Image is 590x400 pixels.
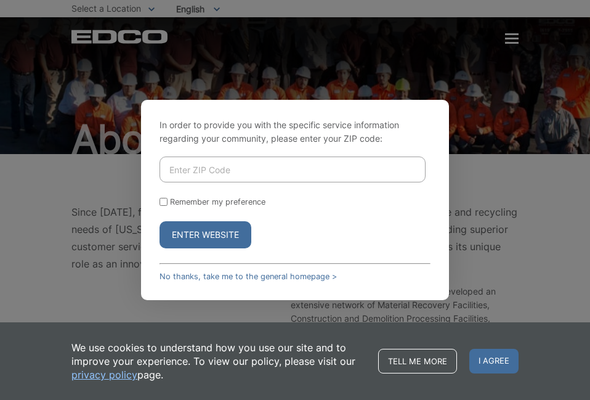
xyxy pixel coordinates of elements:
[71,341,366,382] p: We use cookies to understand how you use our site and to improve your experience. To view our pol...
[378,349,457,373] a: Tell me more
[170,197,265,206] label: Remember my preference
[71,368,137,382] a: privacy policy
[160,157,426,182] input: Enter ZIP Code
[160,118,430,145] p: In order to provide you with the specific service information regarding your community, please en...
[160,221,251,248] button: Enter Website
[160,272,337,281] a: No thanks, take me to the general homepage >
[469,349,519,373] span: I agree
